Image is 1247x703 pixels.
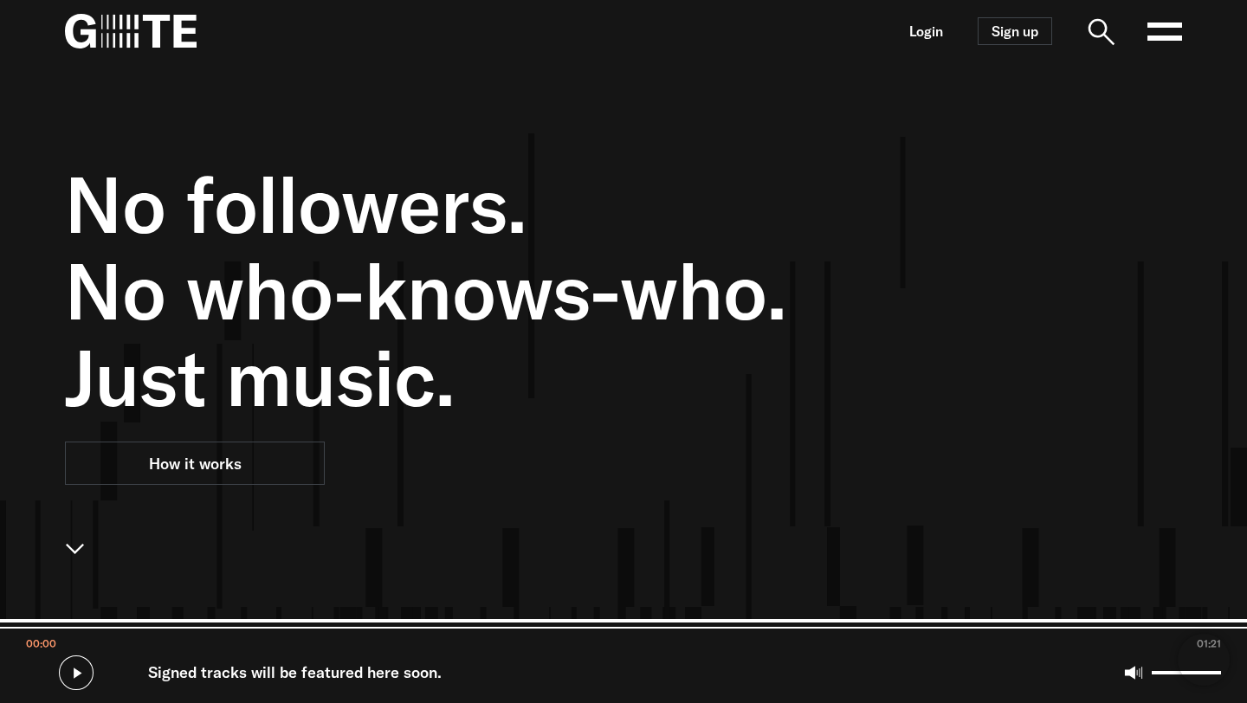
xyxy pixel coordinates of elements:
span: Signed tracks will be featured here soon. [148,661,442,685]
span: No followers. [65,161,992,248]
a: Login [909,24,943,39]
span: No who-knows-who. [65,248,992,334]
span: Just music. [65,334,992,421]
input: Volume [1152,671,1221,674]
a: How it works [65,442,325,485]
iframe: Brevo live chat [1178,634,1230,686]
a: Sign up [978,17,1052,45]
img: G=TE [65,14,197,48]
span: 00:00 [26,637,56,651]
